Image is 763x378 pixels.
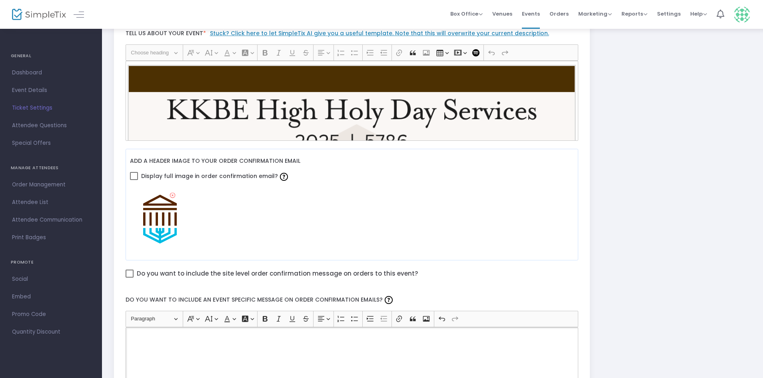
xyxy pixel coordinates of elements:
[690,10,707,18] span: Help
[450,10,483,18] span: Box Office
[385,296,393,304] img: question-mark
[11,48,91,64] h4: GENERAL
[130,188,190,248] img: KKBEfinal-logo-w-tagcentered.png
[280,173,288,181] img: question-mark
[12,232,90,243] span: Print Badges
[12,327,90,337] span: Quantity Discount
[578,10,612,18] span: Marketing
[131,48,172,58] span: Choose heading
[126,61,579,141] div: Rich Text Editor, main
[141,169,290,183] span: Display full image in order confirmation email?
[130,153,300,170] label: Add a header image to your order confirmation email
[12,120,90,131] span: Attendee Questions
[12,103,90,113] span: Ticket Settings
[522,4,540,24] span: Events
[137,268,418,279] span: Do you want to include the site level order confirmation message on orders to this event?
[126,44,579,60] div: Editor toolbar
[12,292,90,302] span: Embed
[127,46,181,59] button: Choose heading
[122,290,582,311] label: Do you want to include an event specific message on order confirmation emails?
[12,309,90,320] span: Promo Code
[12,274,90,284] span: Social
[492,4,512,24] span: Venues
[127,313,181,325] button: Paragraph
[657,4,681,24] span: Settings
[12,138,90,148] span: Special Offers
[12,215,90,225] span: Attendee Communication
[12,85,90,96] span: Event Details
[12,68,90,78] span: Dashboard
[11,160,91,176] h4: MANAGE ATTENDEES
[210,29,549,37] a: Stuck? Click here to let SimpleTix AI give you a useful template. Note that this will overwrite y...
[549,4,569,24] span: Orders
[12,180,90,190] span: Order Management
[621,10,647,18] span: Reports
[12,197,90,208] span: Attendee List
[131,314,172,324] span: Paragraph
[122,26,582,44] label: Tell us about your event
[126,311,579,327] div: Editor toolbar
[11,254,91,270] h4: PROMOTE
